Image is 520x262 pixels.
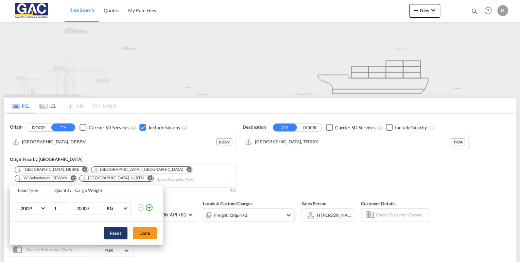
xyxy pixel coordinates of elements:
th: Load Type [10,185,50,195]
button: Reset [104,227,127,239]
md-icon: icon-plus-circle-outline [145,203,153,212]
md-select: Choose: 20GP [17,202,47,214]
span: 20GP [20,205,40,212]
input: Qty [51,202,68,214]
th: Quantity [50,185,71,195]
div: KG [107,206,113,211]
button: Done [133,227,157,239]
input: Enter Weight [76,202,103,214]
md-icon: icon-minus-circle-outline [137,203,145,212]
div: Cargo Weight [75,187,133,193]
